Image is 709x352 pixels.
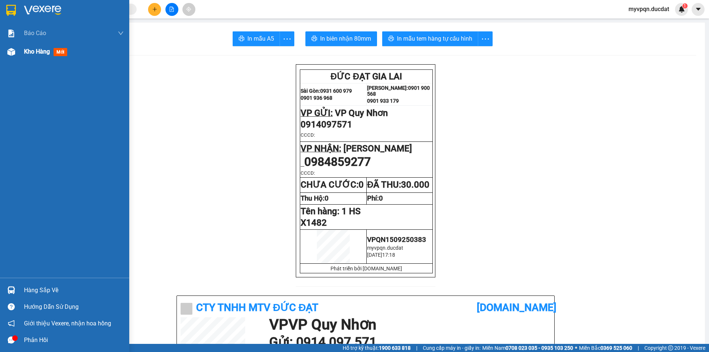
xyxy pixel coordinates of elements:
span: Giới thiệu Vexere, nhận hoa hồng [24,319,111,328]
strong: [PERSON_NAME]: [367,85,408,91]
strong: 0708 023 035 - 0935 103 250 [506,345,573,351]
span: printer [311,35,317,42]
span: copyright [668,345,673,351]
strong: 0901 936 968 [301,95,332,101]
span: Báo cáo [24,28,46,38]
b: CTy TNHH MTV ĐỨC ĐẠT [196,301,318,314]
button: printerIn mẫu tem hàng tự cấu hình [382,31,478,46]
strong: CHƯA CƯỚC: [301,180,364,190]
strong: Sài Gòn: [301,88,320,94]
span: more [280,34,294,44]
td: Phát triển bởi [DOMAIN_NAME] [300,264,433,273]
span: 0914097571 [301,119,352,130]
button: printerIn biên nhận 80mm [305,31,377,46]
span: [PERSON_NAME] [343,143,412,154]
span: [DATE] [367,252,382,258]
span: 0 [325,194,329,202]
span: caret-down [695,6,702,13]
strong: 1900 633 818 [379,345,411,351]
span: aim [186,7,191,12]
span: CCCD: [301,132,315,138]
span: notification [8,320,15,327]
span: 1 [684,3,686,8]
span: mới [54,48,67,56]
strong: ĐÃ THU: [367,180,429,190]
span: question-circle [8,303,15,310]
span: message [8,336,15,344]
b: [DOMAIN_NAME] [477,301,556,314]
span: In mẫu A5 [247,34,274,43]
span: In biên nhận 80mm [320,34,371,43]
span: Kho hàng [24,48,50,55]
span: ⚪️ [575,346,577,349]
span: 0 [359,180,364,190]
span: 0 [379,194,383,202]
span: VP Quy Nhơn [335,108,388,118]
button: aim [182,3,195,16]
div: Hướng dẫn sử dụng [24,301,124,312]
span: Miền Nam [482,344,573,352]
span: down [118,30,124,36]
img: solution-icon [7,30,15,37]
img: warehouse-icon [7,48,15,56]
button: caret-down [692,3,705,16]
span: myvpqn.ducdat [623,4,675,14]
span: Hỗ trợ kỹ thuật: [343,344,411,352]
span: printer [388,35,394,42]
span: ĐỨC ĐẠT GIA LAI [330,71,402,82]
button: plus [148,3,161,16]
img: warehouse-icon [7,286,15,294]
img: logo-vxr [6,5,16,16]
strong: 0901 933 179 [367,98,399,104]
button: file-add [165,3,178,16]
span: | [416,344,417,352]
strong: 0901 900 568 [367,85,430,97]
span: printer [239,35,244,42]
strong: Thu Hộ: [301,194,329,202]
span: more [478,34,492,44]
strong: 0931 600 979 [320,88,352,94]
span: myvpqn.ducdat [367,245,403,251]
span: VP GỬI: [301,108,333,118]
button: more [478,31,493,46]
div: Phản hồi [24,335,124,346]
span: 17:18 [382,252,395,258]
span: 0984859277 [304,155,371,169]
span: 30.000 [401,180,429,190]
span: plus [152,7,157,12]
button: more [280,31,294,46]
span: X1482 [301,218,327,228]
span: In mẫu tem hàng tự cấu hình [397,34,472,43]
span: file-add [169,7,174,12]
span: Cung cấp máy in - giấy in: [423,344,480,352]
strong: Phí: [367,194,383,202]
span: VPQN1509250383 [367,236,426,244]
span: Miền Bắc [579,344,632,352]
strong: 0369 525 060 [600,345,632,351]
span: | [638,344,639,352]
img: icon-new-feature [678,6,685,13]
span: VP NHẬN: [301,143,341,154]
div: Hàng sắp về [24,285,124,296]
span: CCCD: [301,170,315,176]
button: printerIn mẫu A5 [233,31,280,46]
h1: VP VP Quy Nhơn [269,317,547,332]
span: 1 HS [342,206,361,216]
sup: 1 [682,3,688,8]
span: Tên hàng: [301,206,361,216]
